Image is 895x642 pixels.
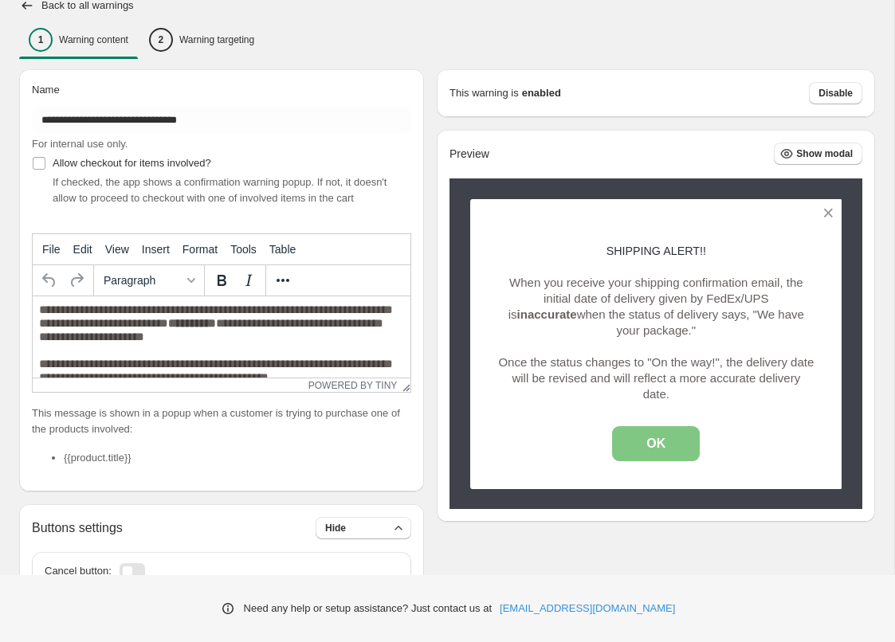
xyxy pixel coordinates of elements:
span: If checked, the app shows a confirmation warning popup. If not, it doesn't allow to proceed to ch... [53,176,387,204]
span: Insert [142,243,170,256]
button: 2Warning targeting [139,23,264,57]
iframe: Rich Text Area [33,296,410,378]
span: Show modal [796,147,853,160]
span: File [42,243,61,256]
span: View [105,243,129,256]
h2: Preview [449,147,489,161]
span: Hide [325,522,346,534]
div: Resize [397,378,410,392]
button: 1Warning content [19,23,138,57]
span: Paragraph [104,274,182,287]
span: Disable [818,87,853,100]
button: Hide [316,517,411,539]
strong: inaccurate [517,307,577,321]
span: Edit [73,243,92,256]
li: {{product.title}} [64,450,411,466]
span: Format [183,243,218,256]
span: Allow checkout for items involved? [53,157,211,169]
a: [EMAIL_ADDRESS][DOMAIN_NAME] [500,601,675,617]
button: Bold [208,267,235,294]
p: SHIPPING ALERT!! [498,243,815,259]
button: Undo [36,267,63,294]
button: Formats [97,267,201,294]
p: This warning is [449,85,519,101]
span: For internal use only. [32,138,128,150]
div: 2 [149,28,173,52]
button: Italic [235,267,262,294]
p: This message is shown in a popup when a customer is trying to purchase one of the products involved: [32,405,411,437]
h2: Buttons settings [32,520,123,535]
a: Powered by Tiny [308,380,398,391]
h3: Cancel button: [45,565,112,577]
button: Redo [63,267,90,294]
span: Name [32,84,60,96]
button: Show modal [774,143,862,165]
span: Tools [230,243,257,256]
span: When you receive your shipping confirmation email, the initial date of delivery given by FedEx/UP... [498,276,814,401]
span: Table [269,243,296,256]
p: Warning targeting [179,33,254,46]
div: 1 [29,28,53,52]
button: OK [612,426,700,461]
button: More... [269,267,296,294]
button: Disable [809,82,862,104]
strong: enabled [522,85,561,101]
p: Warning content [59,33,128,46]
